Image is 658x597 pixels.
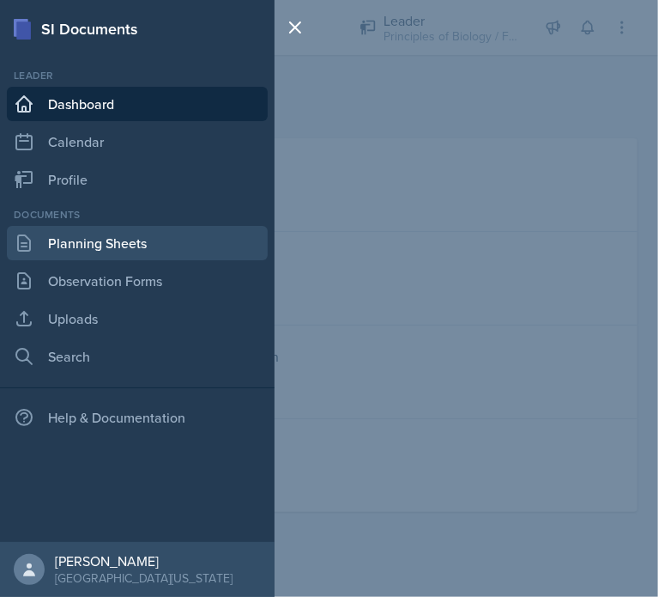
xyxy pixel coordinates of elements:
a: Uploads [7,302,268,336]
a: Search [7,339,268,374]
div: Help & Documentation [7,400,268,435]
a: Profile [7,162,268,197]
div: [GEOGRAPHIC_DATA][US_STATE] [55,570,232,587]
a: Observation Forms [7,264,268,298]
div: Leader [7,68,268,83]
a: Calendar [7,125,268,159]
a: Dashboard [7,87,268,121]
div: Documents [7,207,268,222]
div: [PERSON_NAME] [55,552,232,570]
a: Planning Sheets [7,226,268,260]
